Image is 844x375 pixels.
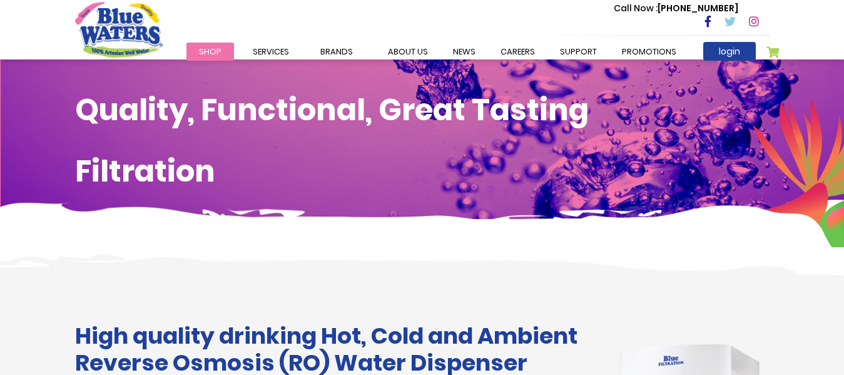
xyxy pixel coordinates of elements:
[308,43,365,61] a: Brands
[440,43,488,61] a: News
[547,43,609,61] a: support
[320,46,353,58] span: Brands
[199,46,221,58] span: Shop
[703,42,756,61] a: login
[488,43,547,61] a: careers
[614,2,658,14] span: Call Now :
[614,2,738,15] p: [PHONE_NUMBER]
[253,46,289,58] span: Services
[375,43,440,61] a: about us
[75,153,770,190] h1: Filtration
[75,92,770,128] h1: Quality, Functional, Great Tasting
[75,2,163,57] a: store logo
[609,43,689,61] a: Promotions
[186,43,234,61] a: Shop
[240,43,302,61] a: Services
